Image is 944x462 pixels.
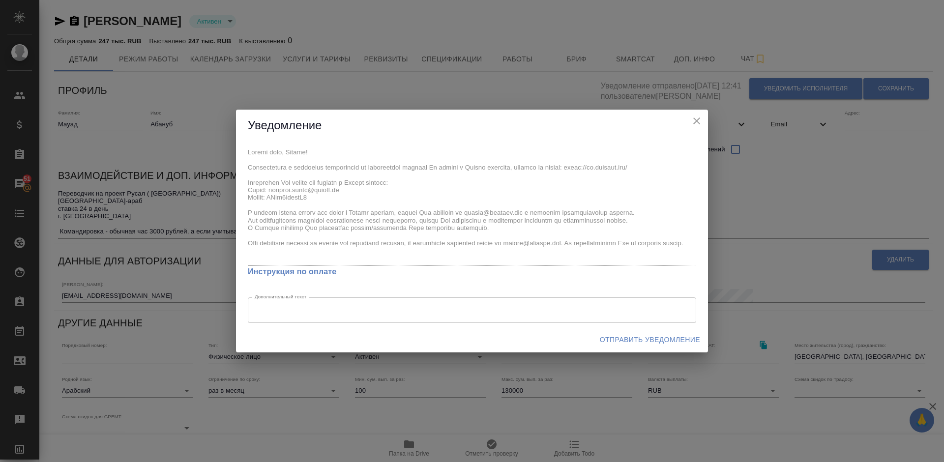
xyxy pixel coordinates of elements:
[248,148,696,262] textarea: Loremi dolo, Sitame! Consectetura e seddoeius temporincid ut laboreetdol magnaal En admini v Quis...
[248,267,336,276] a: Инструкция по оплате
[248,118,322,132] span: Уведомление
[689,114,704,128] button: close
[600,334,700,346] span: Отправить уведомление
[596,331,704,349] button: Отправить уведомление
